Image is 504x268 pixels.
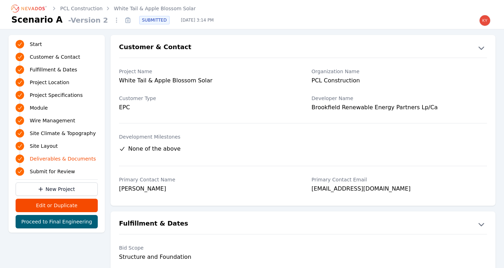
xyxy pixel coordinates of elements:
[114,5,196,12] a: White Tail & Apple Blossom Solar
[479,15,491,26] img: kyle.macdougall@nevados.solar
[139,16,170,24] div: SUBMITTED
[16,215,98,228] button: Proceed to Final Engineering
[30,79,69,86] span: Project Location
[30,92,83,99] span: Project Specifications
[30,41,42,48] span: Start
[111,219,495,230] button: Fulfillment & Dates
[119,185,295,194] div: [PERSON_NAME]
[60,5,103,12] a: PCL Construction
[11,3,196,14] nav: Breadcrumb
[16,182,98,196] a: New Project
[30,53,80,60] span: Customer & Contact
[312,185,487,194] div: [EMAIL_ADDRESS][DOMAIN_NAME]
[119,68,295,75] label: Project Name
[30,130,96,137] span: Site Climate & Topography
[119,253,295,261] div: Structure and Foundation
[119,76,295,86] div: White Tail & Apple Blossom Solar
[312,76,487,86] div: PCL Construction
[128,145,181,153] span: None of the above
[30,117,75,124] span: Wire Management
[16,199,98,212] button: Edit or Duplicate
[66,15,111,25] span: - Version 2
[30,168,75,175] span: Submit for Review
[312,103,487,113] div: Brookfield Renewable Energy Partners Lp/Ca
[175,17,220,23] span: [DATE] 3:14 PM
[30,142,58,150] span: Site Layout
[119,133,487,140] label: Development Milestones
[11,14,63,25] h1: Scenario A
[119,244,295,251] label: Bid Scope
[119,176,295,183] label: Primary Contact Name
[312,95,487,102] label: Developer Name
[119,219,188,230] h2: Fulfillment & Dates
[312,176,487,183] label: Primary Contact Email
[119,95,295,102] label: Customer Type
[119,42,191,53] h2: Customer & Contact
[16,39,98,176] nav: Progress
[312,68,487,75] label: Organization Name
[119,103,295,112] div: EPC
[111,42,495,53] button: Customer & Contact
[30,155,96,162] span: Deliverables & Documents
[30,66,77,73] span: Fulfillment & Dates
[30,104,48,111] span: Module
